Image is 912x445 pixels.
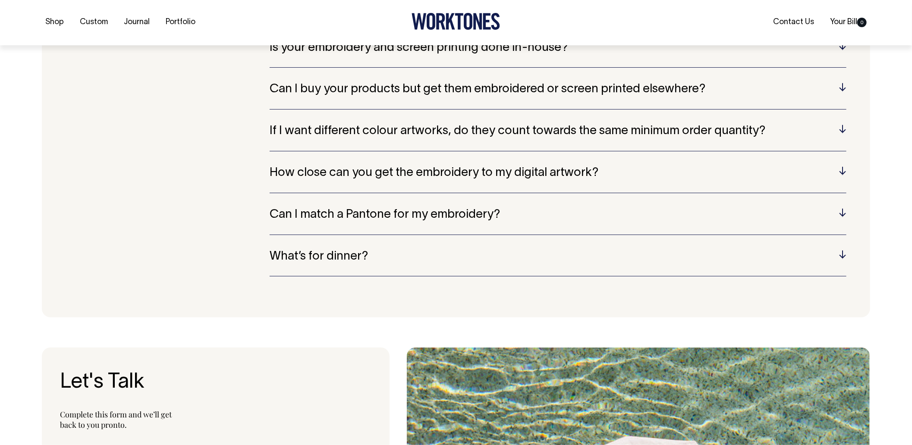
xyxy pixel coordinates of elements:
a: Shop [42,16,67,30]
a: Journal [120,16,153,30]
h5: If I want different colour artworks, do they count towards the same minimum order quantity? [270,125,846,138]
a: Contact Us [770,15,818,29]
h5: What’s for dinner? [270,250,846,263]
h5: Can I buy your products but get them embroidered or screen printed elsewhere? [270,83,846,96]
h5: Can I match a Pantone for my embroidery? [270,208,846,222]
h5: How close can you get the embroidery to my digital artwork? [270,166,846,180]
h3: Let's Talk [60,371,371,394]
h5: Is your embroidery and screen printing done in-house? [270,41,846,55]
p: Complete this form and we’ll get back to you pronto. [60,409,371,430]
a: Your Bill0 [827,15,870,29]
span: 0 [857,18,867,27]
a: Custom [76,16,111,30]
a: Portfolio [162,16,199,30]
